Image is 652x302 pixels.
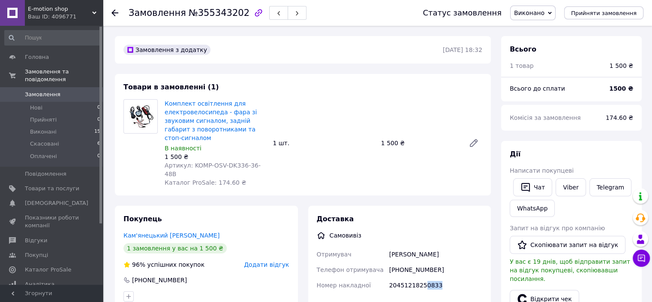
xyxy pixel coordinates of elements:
[129,8,186,18] span: Замовлення
[556,178,586,196] a: Viber
[25,68,103,83] span: Замовлення та повідомлення
[571,10,637,16] span: Прийняти замовлення
[317,251,352,258] span: Отримувач
[465,134,482,152] a: Редагувати
[510,167,574,174] span: Написати покупцеві
[30,116,57,124] span: Прийняті
[30,128,57,136] span: Виконані
[609,85,633,92] b: 1500 ₴
[606,114,633,121] span: 174.60 ₴
[165,153,266,161] div: 1 500 ₴
[378,137,462,149] div: 1 500 ₴
[514,9,544,16] span: Виконано
[610,61,633,70] div: 1 500 ₴
[423,9,502,17] div: Статус замовлення
[30,140,59,148] span: Скасовані
[165,100,257,141] a: Комплект освітлення для електровелосипеда - фара зі звуковим сигналом, задній габарит з поворотни...
[165,145,201,152] span: В наявності
[510,62,534,69] span: 1 товар
[97,140,100,148] span: 6
[189,8,249,18] span: №355343202
[94,128,100,136] span: 15
[25,251,48,259] span: Покупці
[510,258,630,282] span: У вас є 19 днів, щоб відправити запит на відгук покупцеві, скопіювавши посилання.
[25,237,47,244] span: Відгуки
[317,266,384,273] span: Телефон отримувача
[30,153,57,160] span: Оплачені
[633,250,650,267] button: Чат з покупцем
[165,179,246,186] span: Каталог ProSale: 174.60 ₴
[388,278,484,293] div: 20451218250833
[28,13,103,21] div: Ваш ID: 4096771
[124,104,157,129] img: Комплект освітлення для електровелосипеда - фара зі звуковим сигналом, задній габарит з поворотни...
[123,243,227,253] div: 1 замовлення у вас на 1 500 ₴
[123,45,210,55] div: Замовлення з додатку
[4,30,101,46] input: Пошук
[510,225,605,232] span: Запит на відгук про компанію
[510,150,520,158] span: Дії
[30,104,42,112] span: Нові
[510,114,581,121] span: Комісія за замовлення
[510,200,555,217] a: WhatsApp
[328,231,364,240] div: Самовивіз
[123,260,204,269] div: успішних покупок
[25,53,49,61] span: Головна
[97,153,100,160] span: 0
[513,178,552,196] button: Чат
[131,276,188,284] div: [PHONE_NUMBER]
[165,162,261,177] span: Артикул: KOMP-OSV-DK336-36-48В
[589,178,631,196] a: Telegram
[510,45,536,53] span: Всього
[269,137,377,149] div: 1 шт.
[111,9,118,17] div: Повернутися назад
[97,116,100,124] span: 0
[25,91,60,98] span: Замовлення
[97,104,100,112] span: 0
[510,85,565,92] span: Всього до сплати
[25,214,79,229] span: Показники роботи компанії
[564,6,643,19] button: Прийняти замовлення
[123,83,219,91] span: Товари в замовленні (1)
[388,247,484,262] div: [PERSON_NAME]
[25,185,79,192] span: Товари та послуги
[28,5,92,13] span: E-motion shop
[244,261,289,268] span: Додати відгук
[388,262,484,278] div: [PHONE_NUMBER]
[317,282,371,289] span: Номер накладної
[25,170,66,178] span: Повідомлення
[510,236,625,254] button: Скопіювати запит на відгук
[25,199,88,207] span: [DEMOGRAPHIC_DATA]
[443,46,482,53] time: [DATE] 18:32
[132,261,145,268] span: 96%
[123,215,162,223] span: Покупець
[25,281,54,288] span: Аналітика
[25,266,71,274] span: Каталог ProSale
[317,215,354,223] span: Доставка
[123,232,219,239] a: Кам'янецький [PERSON_NAME]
